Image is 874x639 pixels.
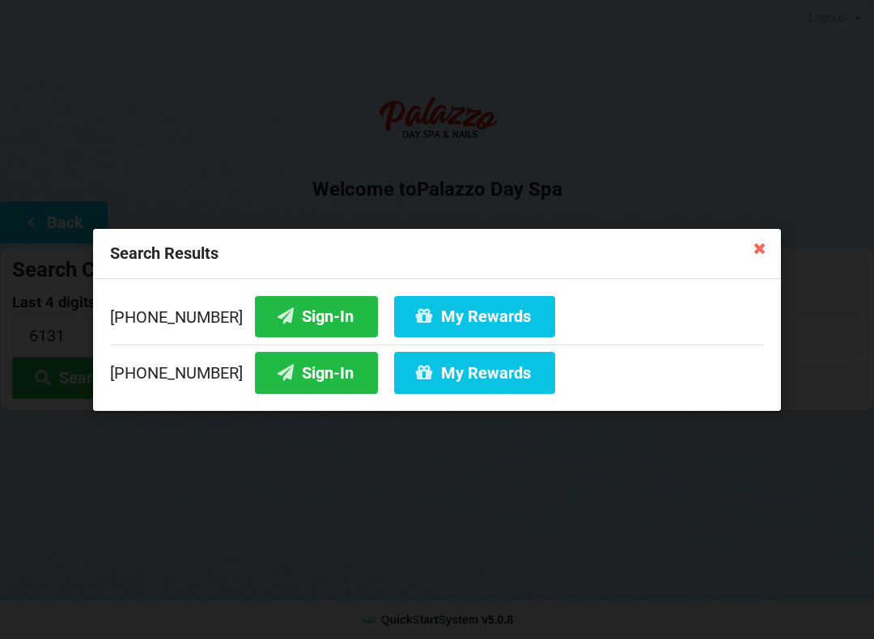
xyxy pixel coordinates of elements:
button: My Rewards [394,352,555,393]
div: [PHONE_NUMBER] [110,295,764,344]
button: My Rewards [394,295,555,336]
div: [PHONE_NUMBER] [110,344,764,393]
button: Sign-In [255,295,378,336]
button: Sign-In [255,352,378,393]
div: Search Results [93,229,781,279]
